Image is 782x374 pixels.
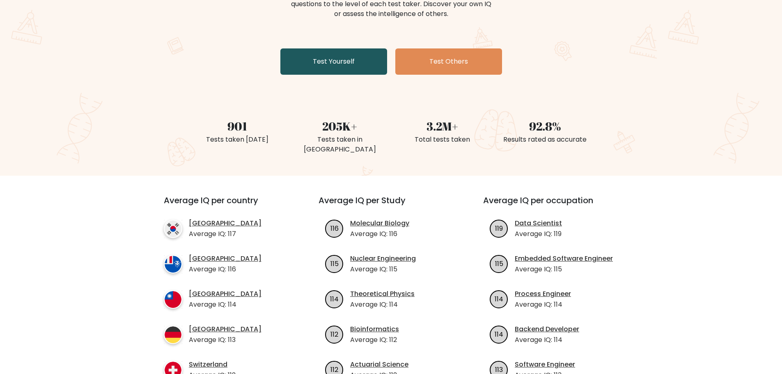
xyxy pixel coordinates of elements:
[164,220,182,238] img: country
[164,326,182,344] img: country
[515,335,579,345] p: Average IQ: 114
[396,117,489,135] div: 3.2M+
[294,117,386,135] div: 205K+
[515,264,613,274] p: Average IQ: 115
[330,329,338,339] text: 112
[515,218,562,228] a: Data Scientist
[191,117,284,135] div: 901
[191,135,284,145] div: Tests taken [DATE]
[495,329,503,339] text: 114
[164,195,289,215] h3: Average IQ per country
[350,229,409,239] p: Average IQ: 116
[319,195,463,215] h3: Average IQ per Study
[189,254,261,264] a: [GEOGRAPHIC_DATA]
[330,259,339,268] text: 115
[495,223,503,233] text: 119
[280,48,387,75] a: Test Yourself
[515,324,579,334] a: Backend Developer
[495,259,503,268] text: 115
[330,223,339,233] text: 116
[189,264,261,274] p: Average IQ: 116
[330,365,338,374] text: 112
[189,300,261,310] p: Average IQ: 114
[495,365,503,374] text: 113
[350,360,408,369] a: Actuarial Science
[483,195,628,215] h3: Average IQ per occupation
[515,360,575,369] a: Software Engineer
[350,254,416,264] a: Nuclear Engineering
[499,117,592,135] div: 92.8%
[499,135,592,145] div: Results rated as accurate
[189,229,261,239] p: Average IQ: 117
[515,254,613,264] a: Embedded Software Engineer
[330,294,339,303] text: 114
[189,324,261,334] a: [GEOGRAPHIC_DATA]
[515,229,562,239] p: Average IQ: 119
[164,255,182,273] img: country
[350,300,415,310] p: Average IQ: 114
[350,264,416,274] p: Average IQ: 115
[164,290,182,309] img: country
[350,218,409,228] a: Molecular Biology
[189,335,261,345] p: Average IQ: 113
[350,289,415,299] a: Theoretical Physics
[515,289,571,299] a: Process Engineer
[495,294,503,303] text: 114
[395,48,502,75] a: Test Others
[396,135,489,145] div: Total tests taken
[350,335,399,345] p: Average IQ: 112
[189,360,236,369] a: Switzerland
[189,218,261,228] a: [GEOGRAPHIC_DATA]
[189,289,261,299] a: [GEOGRAPHIC_DATA]
[294,135,386,154] div: Tests taken in [GEOGRAPHIC_DATA]
[350,324,399,334] a: Bioinformatics
[515,300,571,310] p: Average IQ: 114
